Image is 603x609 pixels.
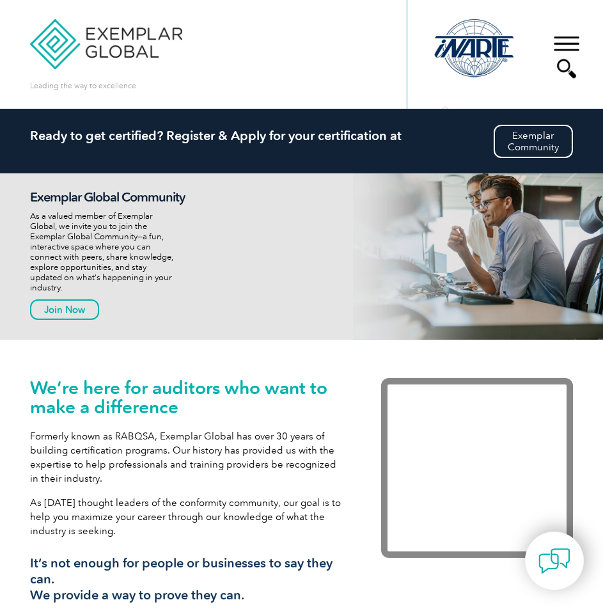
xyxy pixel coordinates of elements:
p: As a valued member of Exemplar Global, we invite you to join the Exemplar Global Community—a fun,... [30,211,199,293]
a: ExemplarCommunity [494,125,573,158]
iframe: Exemplar Global: Working together to make a difference [381,378,572,558]
img: contact-chat.png [538,545,570,577]
h2: Exemplar Global Community [30,189,199,205]
p: As [DATE] thought leaders of the conformity community, our goal is to help you maximize your care... [30,496,343,538]
h1: We’re here for auditors who want to make a difference [30,378,343,416]
p: Formerly known as RABQSA, Exemplar Global has over 30 years of building certification programs. O... [30,429,343,486]
p: Leading the way to excellence [30,79,136,93]
h2: Ready to get certified? Register & Apply for your certification at [30,128,573,143]
h3: It’s not enough for people or businesses to say they can. We provide a way to prove they can. [30,555,343,603]
a: Join Now [30,299,99,320]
